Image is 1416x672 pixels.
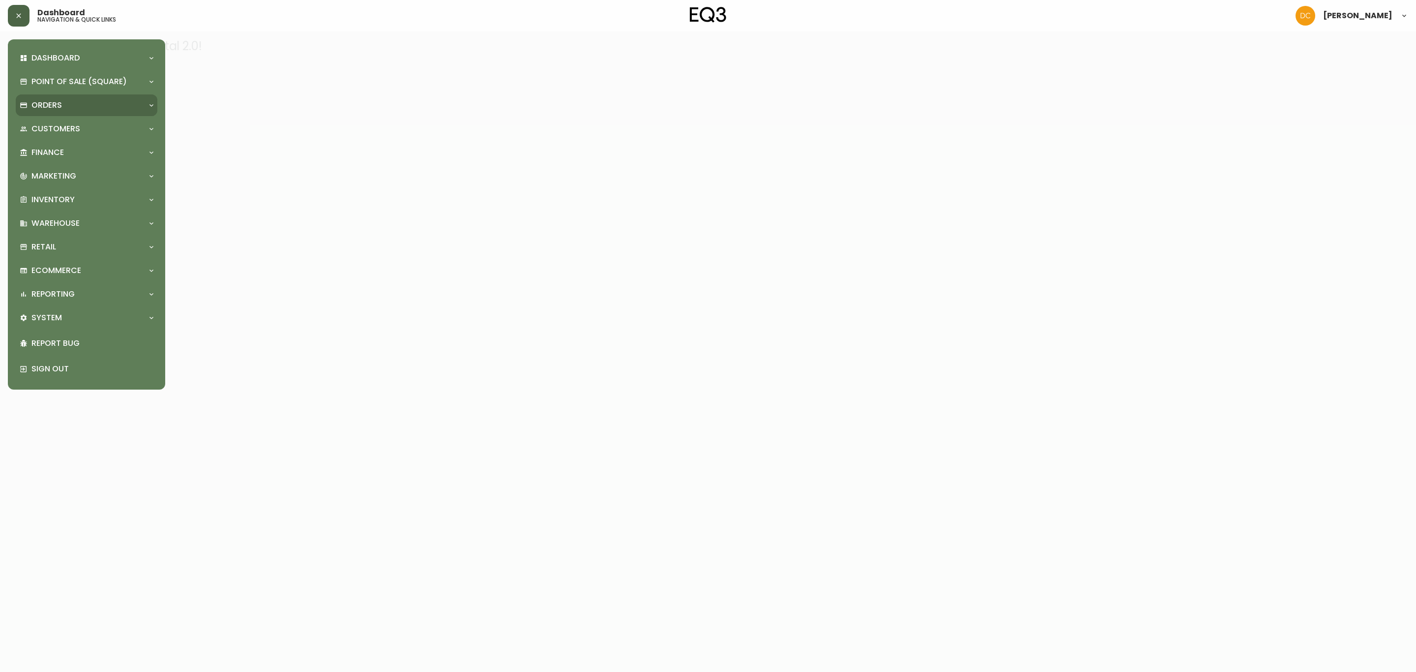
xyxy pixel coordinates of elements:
span: Dashboard [37,9,85,17]
div: Point of Sale (Square) [16,71,157,92]
p: Marketing [31,171,76,182]
div: Orders [16,94,157,116]
p: Reporting [31,289,75,300]
p: System [31,312,62,323]
p: Inventory [31,194,75,205]
p: Report Bug [31,338,153,349]
p: Warehouse [31,218,80,229]
p: Customers [31,123,80,134]
p: Point of Sale (Square) [31,76,127,87]
div: Ecommerce [16,260,157,281]
div: Marketing [16,165,157,187]
p: Sign Out [31,364,153,374]
span: [PERSON_NAME] [1323,12,1392,20]
div: Finance [16,142,157,163]
p: Orders [31,100,62,111]
img: logo [690,7,726,23]
div: Report Bug [16,331,157,356]
p: Finance [31,147,64,158]
p: Dashboard [31,53,80,63]
div: Reporting [16,283,157,305]
div: Warehouse [16,213,157,234]
div: System [16,307,157,329]
div: Inventory [16,189,157,211]
img: 7eb451d6983258353faa3212700b340b [1296,6,1315,26]
div: Retail [16,236,157,258]
p: Retail [31,242,56,252]
div: Dashboard [16,47,157,69]
div: Customers [16,118,157,140]
p: Ecommerce [31,265,81,276]
h5: navigation & quick links [37,17,116,23]
div: Sign Out [16,356,157,382]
